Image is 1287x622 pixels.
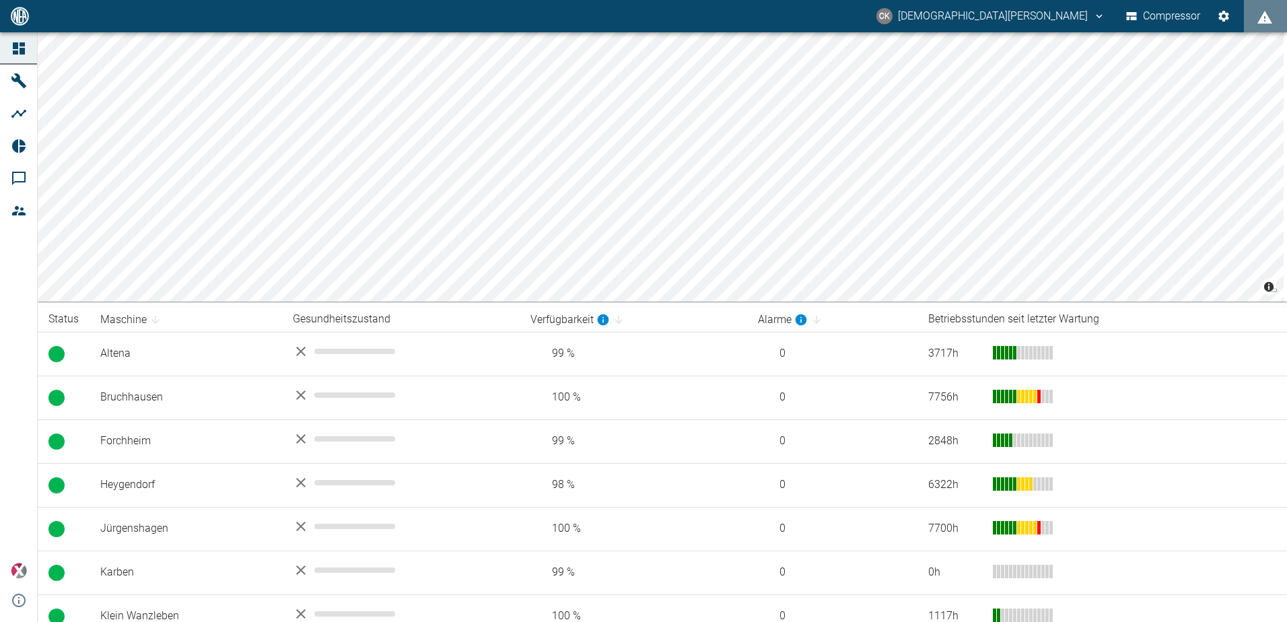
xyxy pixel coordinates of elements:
span: Maschine [100,312,164,328]
span: 99 % [530,565,736,580]
div: 0 h [928,565,982,580]
div: berechnet für die letzten 7 Tage [530,312,610,328]
span: Betrieb [48,434,65,450]
button: christian.kraft@arcanum-energy.de [874,4,1107,28]
span: 100 % [530,390,736,405]
span: Betrieb [48,390,65,406]
th: Betriebsstunden seit letzter Wartung [917,307,1287,332]
div: 7756 h [928,390,982,405]
td: Heygendorf [90,463,282,507]
span: 99 % [530,434,736,449]
div: 2848 h [928,434,982,449]
span: Betrieb [48,521,65,537]
span: 0 [758,477,907,493]
div: No data [293,518,509,534]
div: berechnet für die letzten 7 Tage [758,312,808,328]
td: Jürgenshagen [90,507,282,551]
div: No data [293,343,509,359]
td: Karben [90,551,282,594]
span: 100 % [530,521,736,537]
th: Status [38,307,90,332]
span: 0 [758,390,907,405]
canvas: Map [38,32,1284,302]
span: 99 % [530,346,736,361]
span: 98 % [530,477,736,493]
img: Xplore Logo [11,563,27,579]
span: 0 [758,565,907,580]
span: 0 [758,434,907,449]
div: 3717 h [928,346,982,361]
td: Bruchhausen [90,376,282,419]
div: CK [876,8,893,24]
span: Betrieb [48,346,65,362]
button: Compressor [1123,4,1204,28]
div: No data [293,475,509,491]
div: No data [293,562,509,578]
button: Einstellungen [1212,4,1236,28]
div: No data [293,431,509,447]
div: No data [293,606,509,622]
span: 0 [758,346,907,361]
span: Betrieb [48,477,65,493]
div: 7700 h [928,521,982,537]
div: 6322 h [928,477,982,493]
span: Betrieb [48,565,65,581]
td: Forchheim [90,419,282,463]
span: 0 [758,521,907,537]
th: Gesundheitszustand [282,307,520,332]
div: No data [293,387,509,403]
img: logo [9,7,30,25]
td: Altena [90,332,282,376]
